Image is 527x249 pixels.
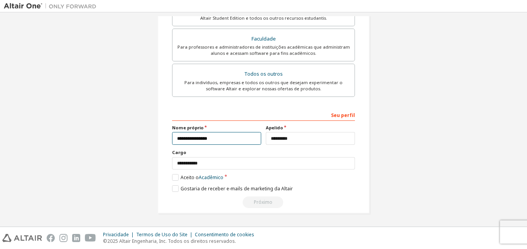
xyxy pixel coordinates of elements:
[172,149,355,156] label: Cargo
[47,234,55,242] img: facebook.svg
[199,174,223,181] a: Acadêmico
[72,234,80,242] img: linkedin.svg
[107,238,236,244] font: 2025 Altair Engenharia, Inc. Todos os direitos reservados.
[177,80,350,92] div: Para indivíduos, empresas e todos os outros que desejam experimentar o software Altair e explorar...
[177,44,350,56] div: Para professores e administradores de instituições acadêmicas que administram alunos e acessam so...
[177,34,350,44] div: Faculdade
[195,232,259,238] div: Consentimento de cookies
[136,232,195,238] div: Termos de Uso do Site
[172,185,293,192] label: Gostaria de receber e-mails de marketing da Altair
[103,238,259,244] p: ©
[177,69,350,80] div: Todos os outros
[172,174,223,181] label: Aceito o
[4,2,100,10] img: Altair One
[172,108,355,121] div: Seu perfil
[85,234,96,242] img: youtube.svg
[2,234,42,242] img: altair_logo.svg
[172,196,355,208] div: Read and acccept EULA to continue
[172,125,261,131] label: Nome próprio
[266,125,355,131] label: Apelido
[103,232,136,238] div: Privacidade
[59,234,68,242] img: instagram.svg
